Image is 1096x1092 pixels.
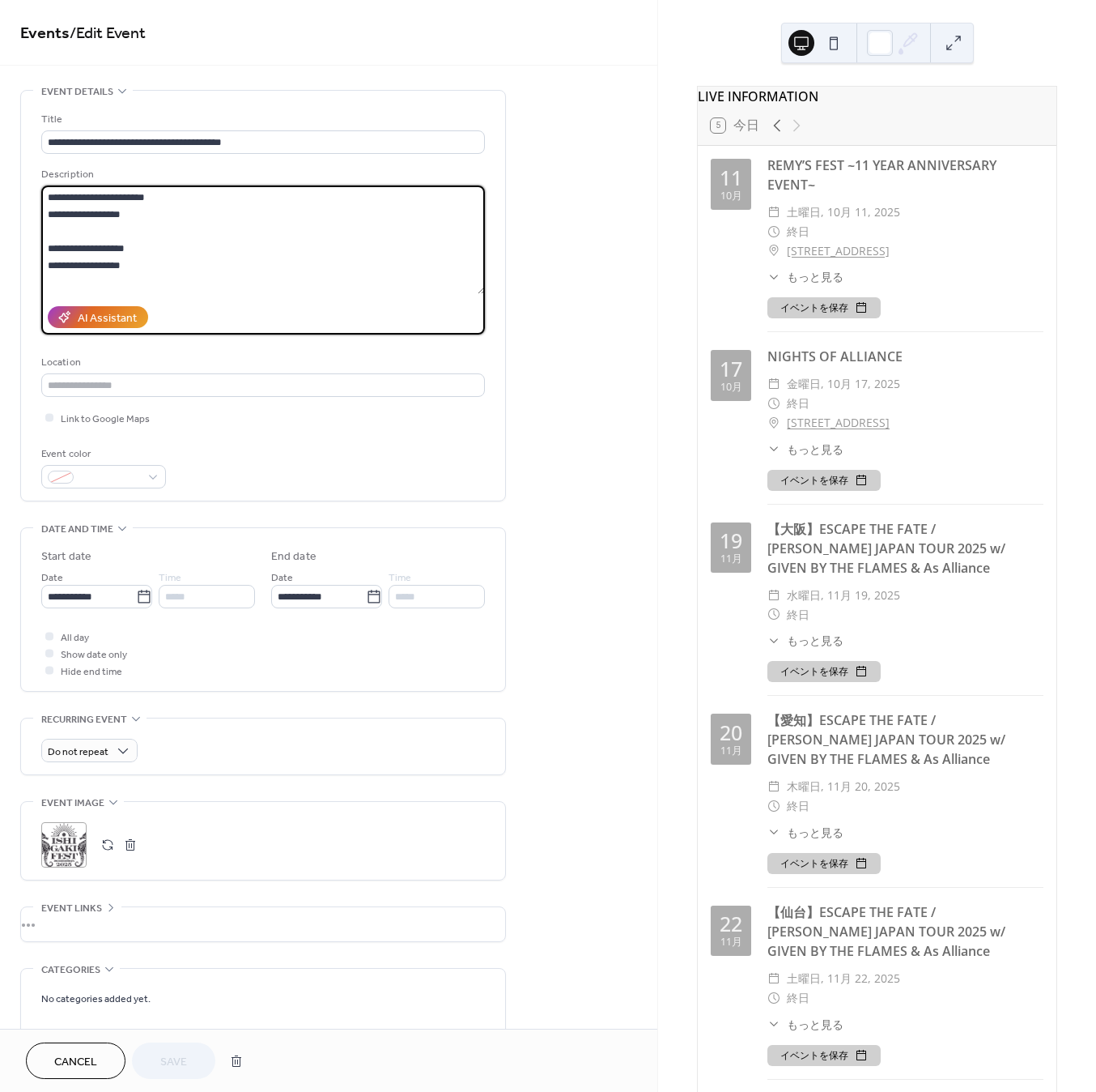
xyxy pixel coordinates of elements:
button: Cancel [26,1043,125,1079]
div: 11 [720,168,742,188]
div: ​ [767,268,780,285]
div: 20 [720,723,742,743]
span: 終日 [787,605,809,625]
div: ​ [767,777,780,796]
button: イベントを保存 [767,470,881,491]
div: ​ [767,374,780,394]
span: 木曜日, 11月 20, 2025 [787,777,900,796]
span: 土曜日, 11月 22, 2025 [787,969,900,988]
span: Time [159,569,181,587]
span: 終日 [787,796,809,816]
span: もっと見る [787,632,843,649]
div: 10月 [720,382,742,393]
span: Date [41,569,63,587]
button: ​もっと見る [767,441,843,458]
div: LIVE INFORMATION [698,87,1056,106]
span: Do not repeat [48,743,108,761]
div: ​ [767,203,780,222]
div: ••• [21,907,505,941]
div: 11月 [720,554,742,565]
div: 10月 [720,191,742,202]
span: Event links [41,900,102,917]
button: ​もっと見る [767,1016,843,1033]
span: No categories added yet. [41,991,151,1008]
div: ​ [767,394,780,413]
div: 【仙台】ESCAPE THE FATE / [PERSON_NAME] JAPAN TOUR 2025 w/ GIVEN BY THE FLAMES & As Alliance [767,902,1043,961]
span: もっと見る [787,441,843,458]
span: Date [271,569,293,587]
div: ​ [767,222,780,241]
div: ​ [767,796,780,816]
span: 水曜日, 11月 19, 2025 [787,586,900,605]
a: [STREET_ADDRESS] [787,241,890,261]
div: ​ [767,824,780,841]
div: 【愛知】ESCAPE THE FATE / [PERSON_NAME] JAPAN TOUR 2025 w/ GIVEN BY THE FLAMES & As Alliance [767,710,1043,769]
span: 土曜日, 10月 11, 2025 [787,203,900,222]
div: ​ [767,441,780,458]
div: Event color [41,446,163,463]
span: Event details [41,83,113,100]
span: Show date only [61,646,127,663]
div: ; [41,822,87,868]
button: AI Assistant [48,306,148,328]
div: ​ [767,586,780,605]
button: イベントを保存 [767,297,881,318]
div: ​ [767,413,780,433]
button: イベントを保存 [767,853,881,874]
span: 終日 [787,988,809,1008]
div: Location [41,354,482,371]
span: Date and time [41,521,113,538]
div: 11月 [720,746,742,757]
div: ​ [767,988,780,1008]
button: イベントを保存 [767,1045,881,1066]
span: Categories [41,962,100,979]
span: もっと見る [787,268,843,285]
span: 金曜日, 10月 17, 2025 [787,374,900,394]
div: ​ [767,1016,780,1033]
div: REMY’S FEST ~11 YEAR ANNIVERSARY EVENT~ [767,156,1043,194]
button: ​もっと見る [767,632,843,649]
div: Title [41,111,482,128]
div: 19 [720,531,742,551]
div: Description [41,166,482,183]
span: Cancel [54,1054,97,1071]
div: AI Assistant [78,310,137,327]
div: ​ [767,241,780,261]
div: 17 [720,359,742,379]
span: もっと見る [787,824,843,841]
span: 終日 [787,394,809,413]
div: ​ [767,632,780,649]
button: ​もっと見る [767,268,843,285]
div: NIGHTS OF ALLIANCE [767,347,1043,366]
span: 終日 [787,222,809,241]
span: Time [389,569,411,587]
button: イベントを保存 [767,661,881,682]
span: もっと見る [787,1016,843,1033]
span: All day [61,629,89,646]
div: ​ [767,969,780,988]
div: Start date [41,548,91,565]
span: Hide end time [61,663,122,680]
div: 11月 [720,937,742,948]
a: [STREET_ADDRESS] [787,413,890,433]
div: 22 [720,914,742,934]
span: Link to Google Maps [61,411,150,428]
div: End date [271,548,316,565]
div: ​ [767,605,780,625]
span: / Edit Event [70,18,146,49]
span: Event image [41,795,104,812]
button: ​もっと見る [767,824,843,841]
a: Events [20,18,70,49]
span: Recurring event [41,711,127,728]
div: 【大阪】ESCAPE THE FATE / [PERSON_NAME] JAPAN TOUR 2025 w/ GIVEN BY THE FLAMES & As Alliance [767,519,1043,578]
